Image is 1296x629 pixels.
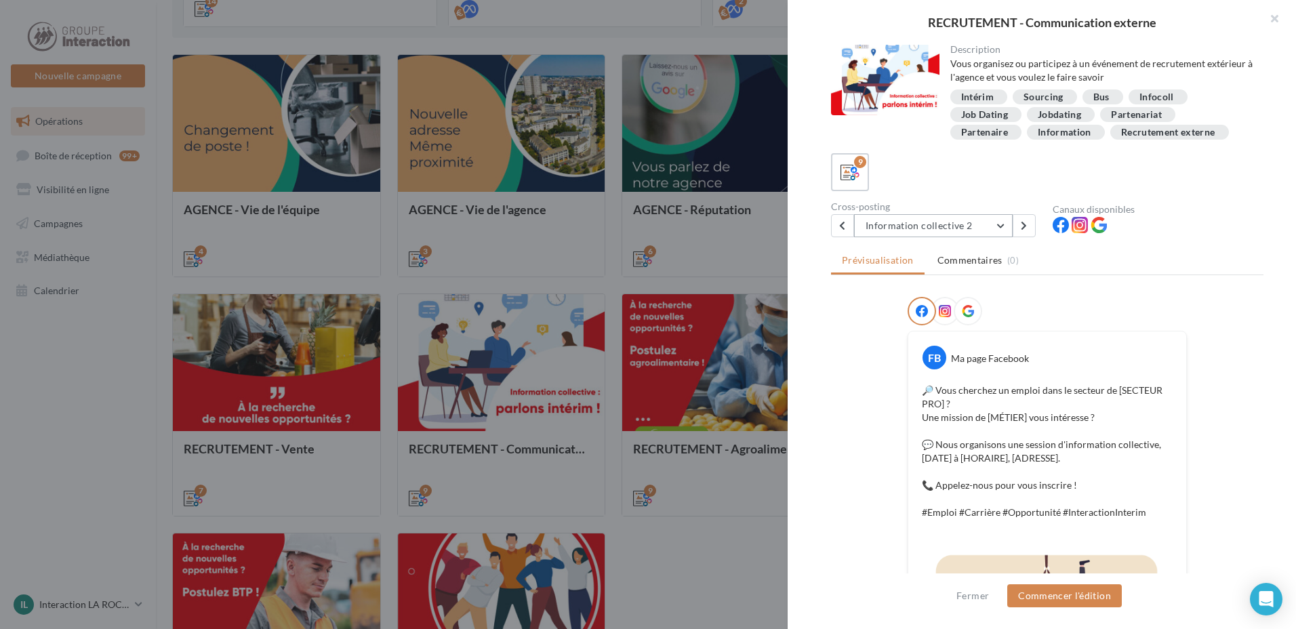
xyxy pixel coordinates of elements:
div: Job Dating [961,110,1009,120]
div: 9 [854,156,866,168]
div: Sourcing [1024,92,1064,102]
span: (0) [1007,255,1019,266]
div: Jobdating [1038,110,1081,120]
div: RECRUTEMENT - Communication externe [809,16,1274,28]
div: Open Intercom Messenger [1250,583,1282,615]
div: Bus [1093,92,1110,102]
div: Information [1038,127,1091,138]
div: Recrutement externe [1121,127,1215,138]
div: Description [950,45,1253,54]
span: Commentaires [937,253,1003,267]
button: Information collective 2 [854,214,1013,237]
div: Partenariat [1111,110,1162,120]
div: Intérim [961,92,994,102]
p: 🔎 Vous cherchez un emploi dans le secteur de [SECTEUR PRO] ? Une mission de [MÉTIER] vous intéres... [922,384,1173,519]
div: Infocoll [1139,92,1174,102]
div: Vous organisez ou participez à un événement de recrutement extérieur à l'agence et vous voulez le... [950,57,1253,84]
div: Ma page Facebook [951,352,1029,365]
div: FB [923,346,946,369]
button: Commencer l'édition [1007,584,1122,607]
div: Canaux disponibles [1053,205,1263,214]
div: Partenaire [961,127,1009,138]
button: Fermer [951,588,994,604]
div: Cross-posting [831,202,1042,211]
